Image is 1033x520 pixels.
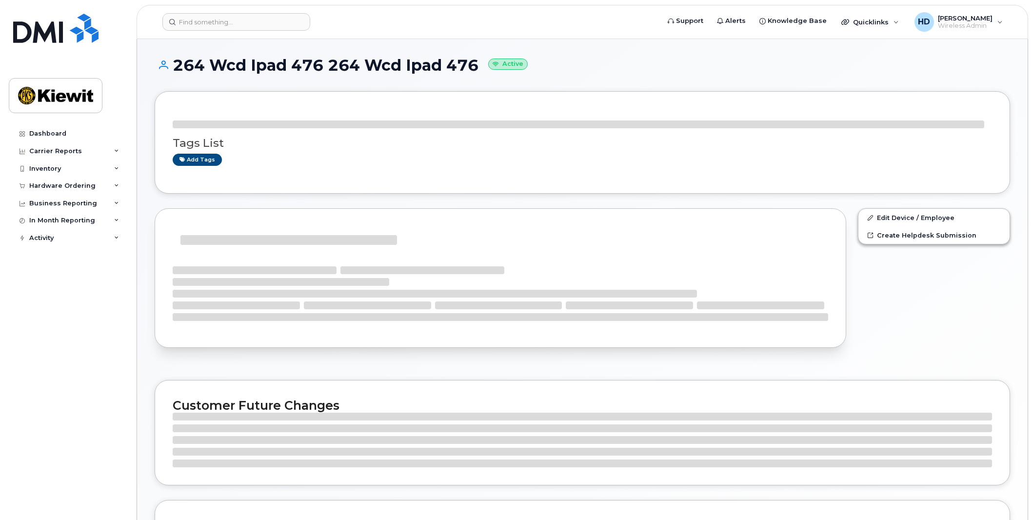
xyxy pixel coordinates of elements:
[488,59,528,70] small: Active
[173,137,992,149] h3: Tags List
[858,209,1010,226] a: Edit Device / Employee
[155,57,1010,74] h1: 264 Wcd Ipad 476 264 Wcd Ipad 476
[173,154,222,166] a: Add tags
[173,398,992,413] h2: Customer Future Changes
[858,226,1010,244] a: Create Helpdesk Submission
